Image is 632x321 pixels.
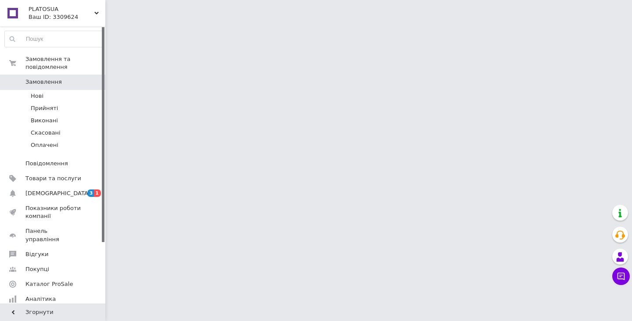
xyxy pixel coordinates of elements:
[25,175,81,182] span: Товари та послуги
[25,55,105,71] span: Замовлення та повідомлення
[25,160,68,168] span: Повідомлення
[25,265,49,273] span: Покупці
[25,78,62,86] span: Замовлення
[94,189,101,197] span: 1
[31,92,43,100] span: Нові
[25,280,73,288] span: Каталог ProSale
[31,104,58,112] span: Прийняті
[31,141,58,149] span: Оплачені
[29,5,94,13] span: PLATOSUA
[5,31,103,47] input: Пошук
[29,13,105,21] div: Ваш ID: 3309624
[25,227,81,243] span: Панель управління
[25,295,56,303] span: Аналітика
[25,189,90,197] span: [DEMOGRAPHIC_DATA]
[31,117,58,125] span: Виконані
[87,189,94,197] span: 3
[25,204,81,220] span: Показники роботи компанії
[31,129,61,137] span: Скасовані
[612,267,630,285] button: Чат з покупцем
[25,250,48,258] span: Відгуки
